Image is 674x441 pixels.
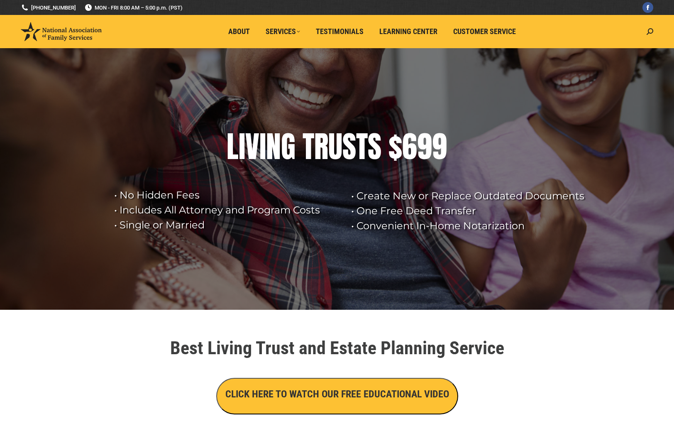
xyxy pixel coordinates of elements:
[239,130,245,163] div: I
[316,27,364,36] span: Testimonials
[225,387,449,401] h3: CLICK HERE TO WATCH OUR FREE EDUCATIONAL VIDEO
[266,27,300,36] span: Services
[402,130,417,163] div: 6
[417,130,432,163] div: 9
[447,24,522,39] a: Customer Service
[216,390,458,399] a: CLICK HERE TO WATCH OUR FREE EDUCATIONAL VIDEO
[356,130,368,163] div: T
[222,24,256,39] a: About
[314,130,328,163] div: R
[328,130,342,163] div: U
[21,4,76,12] a: [PHONE_NUMBER]
[368,130,381,163] div: S
[374,24,443,39] a: Learning Center
[114,188,341,233] rs-layer: • No Hidden Fees • Includes All Attorney and Program Costs • Single or Married
[388,130,402,163] div: $
[84,4,183,12] span: MON - FRI 8:00 AM – 5:00 p.m. (PST)
[351,189,592,233] rs-layer: • Create New or Replace Outdated Documents • One Free Deed Transfer • Convenient In-Home Notariza...
[216,378,458,414] button: CLICK HERE TO WATCH OUR FREE EDUCATIONAL VIDEO
[227,130,239,163] div: L
[642,2,653,13] a: Facebook page opens in new window
[259,130,266,163] div: I
[453,27,516,36] span: Customer Service
[245,130,259,163] div: V
[432,130,447,163] div: 9
[342,130,356,163] div: S
[310,24,369,39] a: Testimonials
[105,339,569,357] h1: Best Living Trust and Estate Planning Service
[266,130,281,163] div: N
[281,130,295,163] div: G
[379,27,437,36] span: Learning Center
[21,22,102,41] img: National Association of Family Services
[303,130,314,163] div: T
[228,27,250,36] span: About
